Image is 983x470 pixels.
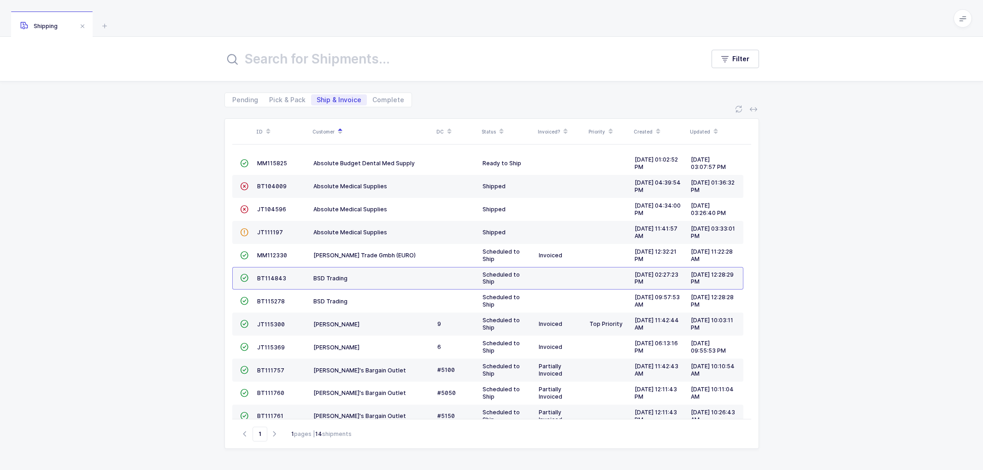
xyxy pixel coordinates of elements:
span:  [240,297,248,304]
span: BT111761 [257,412,283,419]
span: [DATE] 03:33:01 PM [691,225,735,239]
span: BSD Trading [313,298,347,305]
span: MM112330 [257,252,287,259]
span: JT104596 [257,206,286,213]
span: MM115825 [257,160,287,167]
span: [PERSON_NAME]'s Bargain Outlet [313,367,406,374]
span: [DATE] 04:39:54 PM [635,179,681,193]
button: Filter [712,50,759,68]
span: #5050 [437,389,456,396]
span: [DATE] 12:11:43 PM [635,386,677,400]
span: [DATE] 12:28:29 PM [691,271,734,285]
span: Go to [253,427,267,441]
span: [DATE] 12:28:28 PM [691,294,734,308]
span:  [240,366,248,373]
b: 14 [315,430,322,437]
span: Absolute Medical Supplies [313,229,387,236]
span: [DATE] 06:13:16 PM [635,340,678,354]
div: ID [256,124,307,139]
span: Ship & Invoice [317,97,361,103]
span: Top Priority [589,320,623,327]
span: BT104009 [257,183,287,190]
span: JT111197 [257,229,283,236]
span: [DATE] 04:34:00 PM [635,202,681,216]
span: Scheduled to Ship [483,363,520,377]
span: Complete [372,97,404,103]
div: pages | shipments [291,430,352,438]
span: [DATE] 03:26:40 PM [691,202,726,216]
span: Absolute Medical Supplies [313,183,387,190]
span: Shipped [483,183,506,190]
span: 9 [437,320,441,327]
span: [DATE] 11:42:44 AM [635,317,679,331]
div: Created [634,124,684,139]
span: #5100 [437,366,455,373]
div: Customer [312,124,431,139]
span: [DATE] 11:41:57 AM [635,225,677,239]
div: Partially Invoiced [539,363,582,377]
span: [PERSON_NAME]'s Bargain Outlet [313,389,406,396]
span: Filter [732,54,749,64]
span: 6 [437,343,441,350]
span: Pick & Pack [269,97,306,103]
span:  [240,160,248,167]
span: BT111757 [257,367,284,374]
span: BT114843 [257,275,286,282]
span: [DATE] 02:27:23 PM [635,271,678,285]
span: Scheduled to Ship [483,248,520,262]
span:  [240,389,248,396]
div: Updated [690,124,741,139]
div: Invoiced [539,320,582,328]
span: Scheduled to Ship [483,317,520,331]
span: [DATE] 12:32:21 PM [635,248,677,262]
span: Scheduled to Ship [483,386,520,400]
span: Absolute Budget Dental Med Supply [313,160,415,167]
div: Invoiced? [538,124,583,139]
b: 1 [291,430,294,437]
div: Invoiced [539,343,582,351]
span: JT115369 [257,344,285,351]
span: [DATE] 10:10:54 AM [691,363,735,377]
span: BT115278 [257,298,285,305]
span: Scheduled to Ship [483,271,520,285]
span: BSD Trading [313,275,347,282]
span: BT111760 [257,389,284,396]
span: [DATE] 10:03:11 PM [691,317,733,331]
div: Invoiced [539,252,582,259]
span:  [240,343,248,350]
span: [DATE] 10:26:43 AM [691,409,735,423]
span: [DATE] 01:02:52 PM [635,156,678,170]
span: [PERSON_NAME] Trade Gmbh (EURO) [313,252,416,259]
span: Scheduled to Ship [483,340,520,354]
span: [PERSON_NAME]'s Bargain Outlet [313,412,406,419]
span: [PERSON_NAME] [313,344,359,351]
span: Shipped [483,206,506,213]
div: Status [482,124,532,139]
span: [DATE] 11:22:28 AM [691,248,733,262]
input: Search for Shipments... [224,48,693,70]
span: [DATE] 12:11:43 PM [635,409,677,423]
span: Pending [232,97,258,103]
span:  [240,229,248,236]
span:  [240,183,248,190]
span: Ready to Ship [483,160,521,167]
span: [DATE] 09:57:53 AM [635,294,680,308]
div: Partially Invoiced [539,409,582,424]
span: [PERSON_NAME] [313,321,359,328]
span: #5150 [437,412,455,419]
div: Partially Invoiced [539,386,582,400]
span: Scheduled to Ship [483,409,520,423]
span:  [240,252,248,259]
span: [DATE] 03:07:57 PM [691,156,726,170]
span: [DATE] 10:11:04 AM [691,386,734,400]
div: Priority [589,124,628,139]
span: Shipping [20,23,58,29]
span:  [240,320,248,327]
span:  [240,412,248,419]
div: DC [436,124,476,139]
span: [DATE] 01:36:32 PM [691,179,735,193]
span: Scheduled to Ship [483,294,520,308]
span: [DATE] 09:55:53 PM [691,340,726,354]
span: [DATE] 11:42:43 AM [635,363,678,377]
span: JT115300 [257,321,285,328]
